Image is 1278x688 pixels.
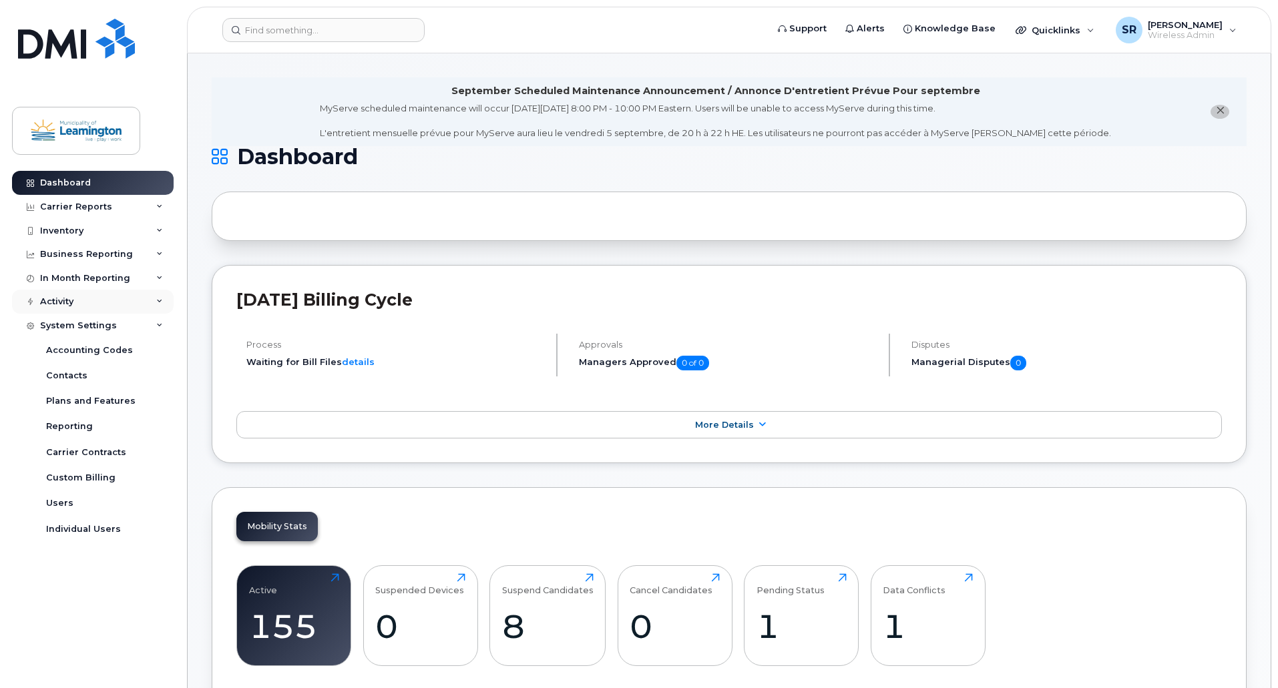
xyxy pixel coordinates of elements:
[246,340,545,350] h4: Process
[375,607,465,646] div: 0
[579,356,877,370] h5: Managers Approved
[883,573,945,595] div: Data Conflicts
[451,84,980,98] div: September Scheduled Maintenance Announcement / Annonce D'entretient Prévue Pour septembre
[249,573,277,595] div: Active
[246,356,545,368] li: Waiting for Bill Files
[249,573,339,659] a: Active155
[1211,105,1229,119] button: close notification
[757,607,847,646] div: 1
[342,356,375,367] a: details
[375,573,465,659] a: Suspended Devices0
[237,147,358,167] span: Dashboard
[676,356,709,370] span: 0 of 0
[883,573,973,659] a: Data Conflicts1
[236,290,1222,310] h2: [DATE] Billing Cycle
[249,607,339,646] div: 155
[911,356,1222,370] h5: Managerial Disputes
[630,573,720,659] a: Cancel Candidates0
[502,573,594,659] a: Suspend Candidates8
[757,573,825,595] div: Pending Status
[375,573,464,595] div: Suspended Devices
[630,573,712,595] div: Cancel Candidates
[1010,356,1026,370] span: 0
[502,607,594,646] div: 8
[911,340,1222,350] h4: Disputes
[695,420,754,430] span: More Details
[579,340,877,350] h4: Approvals
[502,573,594,595] div: Suspend Candidates
[630,607,720,646] div: 0
[883,607,973,646] div: 1
[320,102,1111,139] div: MyServe scheduled maintenance will occur [DATE][DATE] 8:00 PM - 10:00 PM Eastern. Users will be u...
[757,573,847,659] a: Pending Status1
